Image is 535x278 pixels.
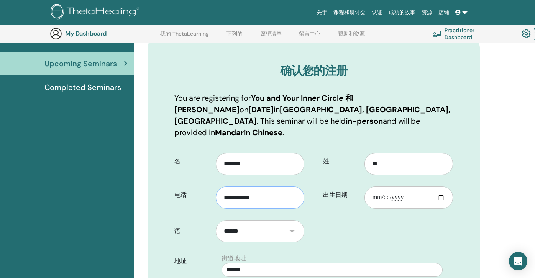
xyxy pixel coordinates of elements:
h3: 确认您的注册 [174,64,453,78]
a: 帮助和资源 [338,31,365,43]
label: 名 [169,154,216,168]
a: 愿望清单 [260,31,282,43]
a: 店铺 [435,5,452,20]
a: 成功的故事 [386,5,418,20]
a: 资源 [418,5,435,20]
label: 街道地址 [222,254,246,263]
a: 下列的 [226,31,243,43]
b: [GEOGRAPHIC_DATA], [GEOGRAPHIC_DATA], [GEOGRAPHIC_DATA] [174,105,450,126]
a: 关于 [313,5,330,20]
label: 语 [169,224,216,239]
a: 认证 [369,5,386,20]
a: 留言中心 [299,31,320,43]
b: You and Your Inner Circle 和 [PERSON_NAME] [174,93,353,114]
label: 地址 [169,254,217,268]
label: 姓 [317,154,364,168]
span: Upcoming Seminars [44,58,117,69]
h3: My Dashboard [65,30,142,37]
b: Mandarin Chinese [215,128,282,137]
img: cog.svg [522,27,531,40]
b: in-person [346,116,383,126]
a: 课程和研讨会 [330,5,369,20]
div: Open Intercom Messenger [509,252,527,270]
img: logo.png [51,4,142,21]
span: Completed Seminars [44,82,121,93]
a: 我的 ThetaLearning [160,31,209,43]
a: Practitioner Dashboard [432,25,502,42]
b: [DATE] [248,105,274,114]
img: chalkboard-teacher.svg [432,30,441,37]
img: generic-user-icon.jpg [50,28,62,40]
p: You are registering for on in . This seminar will be held and will be provided in . [174,92,453,138]
label: 电话 [169,188,216,202]
label: 出生日期 [317,188,364,202]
